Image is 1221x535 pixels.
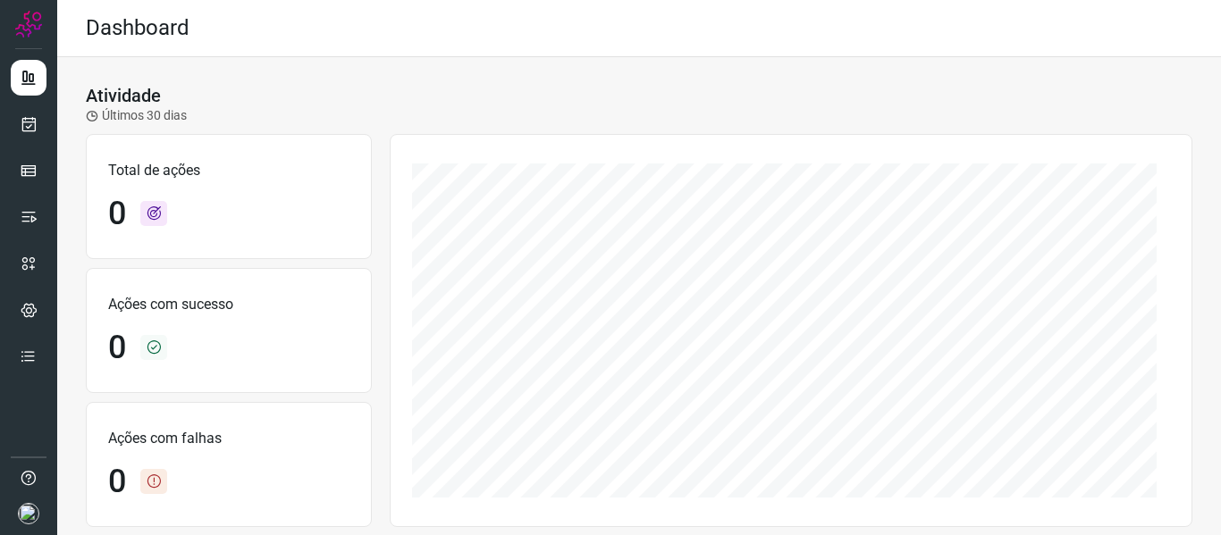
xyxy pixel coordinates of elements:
p: Ações com sucesso [108,294,349,315]
h3: Atividade [86,85,161,106]
h1: 0 [108,463,126,501]
h1: 0 [108,329,126,367]
img: Logo [15,11,42,38]
p: Total de ações [108,160,349,181]
p: Ações com falhas [108,428,349,449]
p: Últimos 30 dias [86,106,187,125]
h1: 0 [108,195,126,233]
h2: Dashboard [86,15,189,41]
